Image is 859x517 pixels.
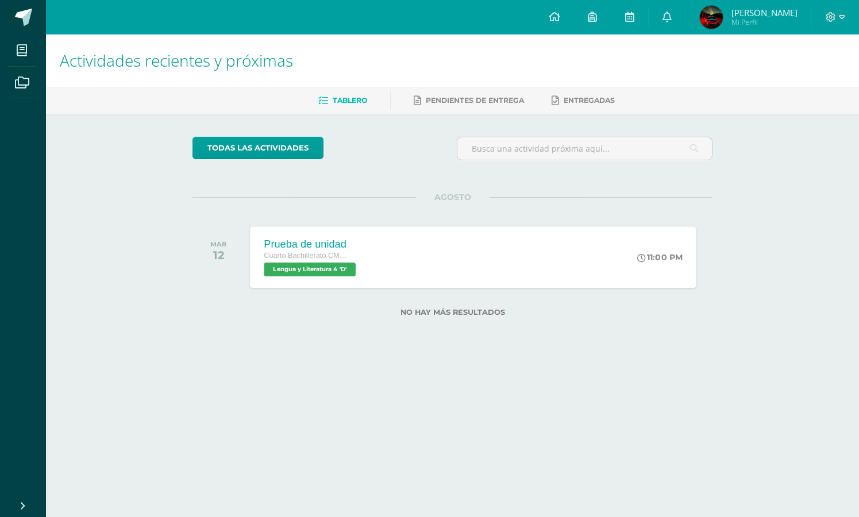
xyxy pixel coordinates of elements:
a: Tablero [318,91,367,110]
a: Entregadas [552,91,615,110]
a: Pendientes de entrega [414,91,524,110]
span: Entregadas [564,96,615,105]
span: Actividades recientes y próximas [60,49,293,71]
span: AGOSTO [416,192,490,202]
span: [PERSON_NAME] [731,7,798,18]
div: Prueba de unidad [264,238,359,250]
div: 12 [210,248,226,262]
input: Busca una actividad próxima aquí... [457,137,712,160]
span: Lengua y Literatura 4 'D' [264,263,356,276]
span: Tablero [333,96,367,105]
span: Pendientes de entrega [426,96,524,105]
span: Cuarto Bachillerato CMP Bachillerato en CCLL con Orientación en Computación [264,252,352,260]
span: Mi Perfil [731,17,798,27]
a: todas las Actividades [192,137,323,159]
label: No hay más resultados [192,308,712,317]
img: e1962a5baed2ea244850b68fbdae528d.png [700,6,723,29]
div: MAR [210,240,226,248]
div: 11:00 PM [638,252,683,263]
